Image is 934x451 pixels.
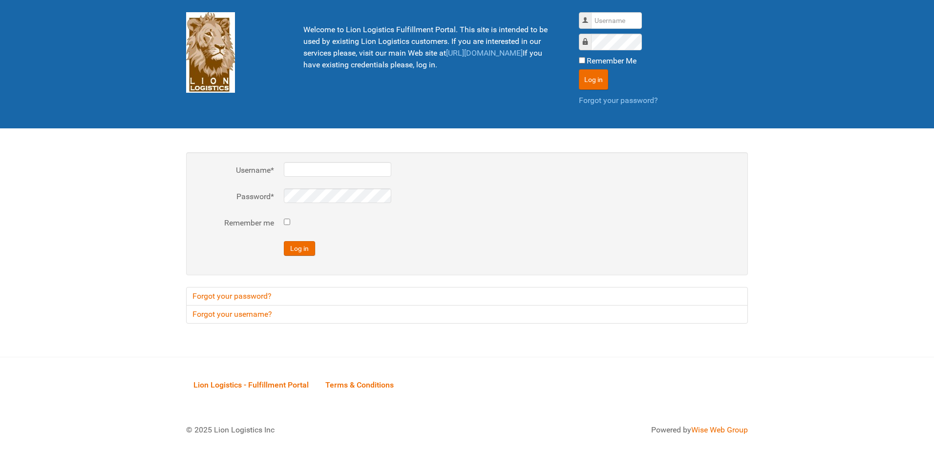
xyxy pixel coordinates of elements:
[591,12,642,29] input: Username
[193,380,309,389] span: Lion Logistics - Fulfillment Portal
[196,217,274,229] label: Remember me
[587,55,637,67] label: Remember Me
[479,424,748,436] div: Powered by
[691,425,748,434] a: Wise Web Group
[318,369,401,400] a: Terms & Conditions
[325,380,394,389] span: Terms & Conditions
[186,369,316,400] a: Lion Logistics - Fulfillment Portal
[284,241,315,256] button: Log in
[186,305,748,324] a: Forgot your username?
[446,48,523,58] a: [URL][DOMAIN_NAME]
[303,24,554,71] p: Welcome to Lion Logistics Fulfillment Portal. This site is intended to be used by existing Lion L...
[186,287,748,306] a: Forgot your password?
[196,164,274,176] label: Username
[196,191,274,203] label: Password
[579,96,658,105] a: Forgot your password?
[186,12,235,93] img: Lion Logistics
[579,69,608,90] button: Log in
[186,47,235,57] a: Lion Logistics
[179,417,462,443] div: © 2025 Lion Logistics Inc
